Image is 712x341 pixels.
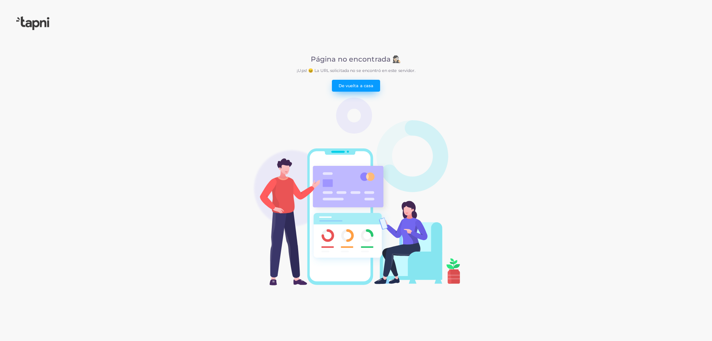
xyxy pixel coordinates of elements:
font: De vuelta a casa [339,83,374,88]
a: De vuelta a casa [332,80,380,91]
font: ¡Ups! 😖 La URL solicitada no se encontró en este servidor. [297,68,415,73]
img: logo [16,16,49,30]
img: Página de error [252,98,460,286]
font: Página no encontrada 🕵🏻‍♀️ [311,55,401,63]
